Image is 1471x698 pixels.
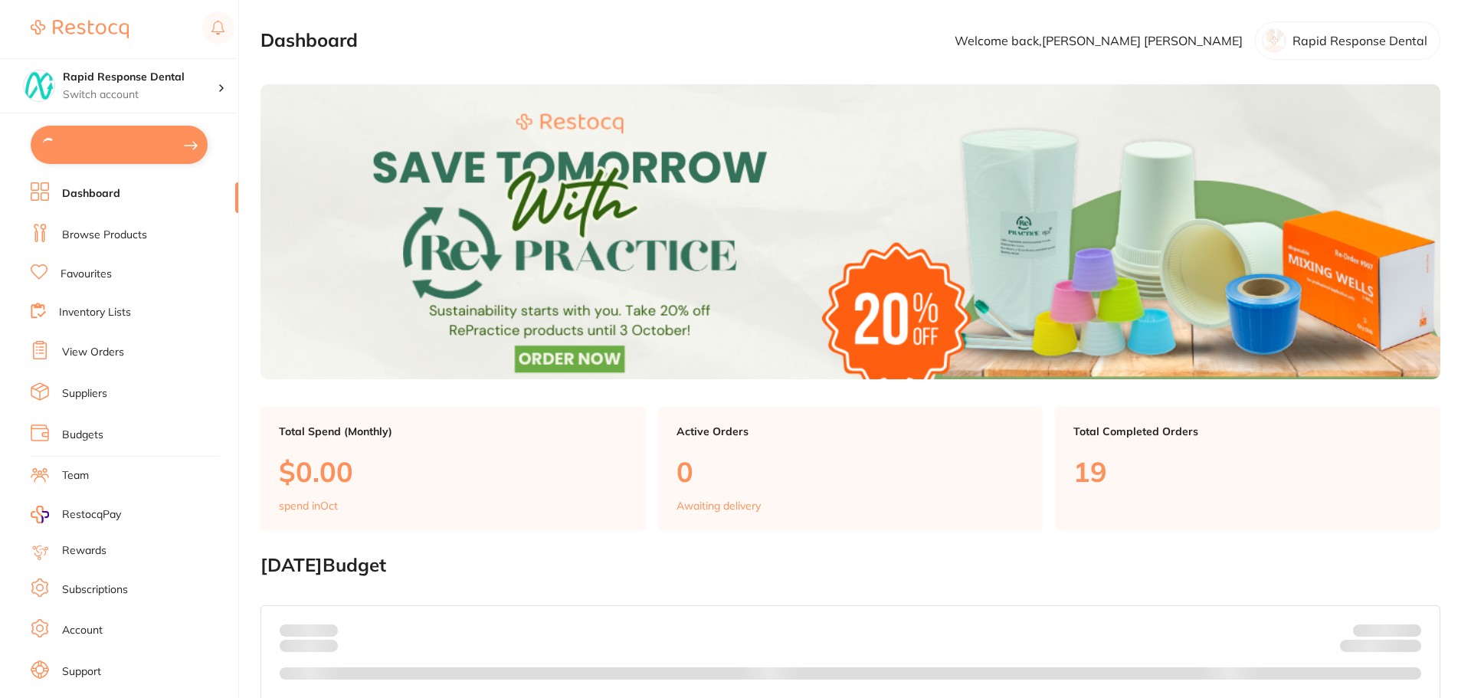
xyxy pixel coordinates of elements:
[280,624,338,637] p: Spent:
[658,407,1043,531] a: Active Orders0Awaiting delivery
[260,84,1440,379] img: Dashboard
[1292,34,1427,48] p: Rapid Response Dental
[62,623,103,638] a: Account
[1353,624,1421,637] p: Budget:
[279,500,338,512] p: spend in Oct
[63,87,218,103] p: Switch account
[279,425,627,437] p: Total Spend (Monthly)
[1073,425,1422,437] p: Total Completed Orders
[62,468,89,483] a: Team
[260,407,646,531] a: Total Spend (Monthly)$0.00spend inOct
[62,228,147,243] a: Browse Products
[955,34,1243,48] p: Welcome back, [PERSON_NAME] [PERSON_NAME]
[677,425,1025,437] p: Active Orders
[677,456,1025,487] p: 0
[31,20,129,38] img: Restocq Logo
[1391,624,1421,637] strong: $NaN
[63,70,218,85] h4: Rapid Response Dental
[62,345,124,360] a: View Orders
[62,582,128,598] a: Subscriptions
[677,500,761,512] p: Awaiting delivery
[1055,407,1440,531] a: Total Completed Orders19
[62,386,107,401] a: Suppliers
[62,428,103,443] a: Budgets
[311,624,338,637] strong: $0.00
[62,543,106,559] a: Rewards
[59,305,131,320] a: Inventory Lists
[31,506,49,523] img: RestocqPay
[61,267,112,282] a: Favourites
[1340,637,1421,655] p: Remaining:
[62,186,120,202] a: Dashboard
[280,637,338,655] p: month
[62,664,101,680] a: Support
[62,507,121,523] span: RestocqPay
[1073,456,1422,487] p: 19
[1394,642,1421,656] strong: $0.00
[24,70,54,101] img: Rapid Response Dental
[260,30,358,51] h2: Dashboard
[31,506,121,523] a: RestocqPay
[279,456,627,487] p: $0.00
[31,11,129,47] a: Restocq Logo
[260,555,1440,576] h2: [DATE] Budget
